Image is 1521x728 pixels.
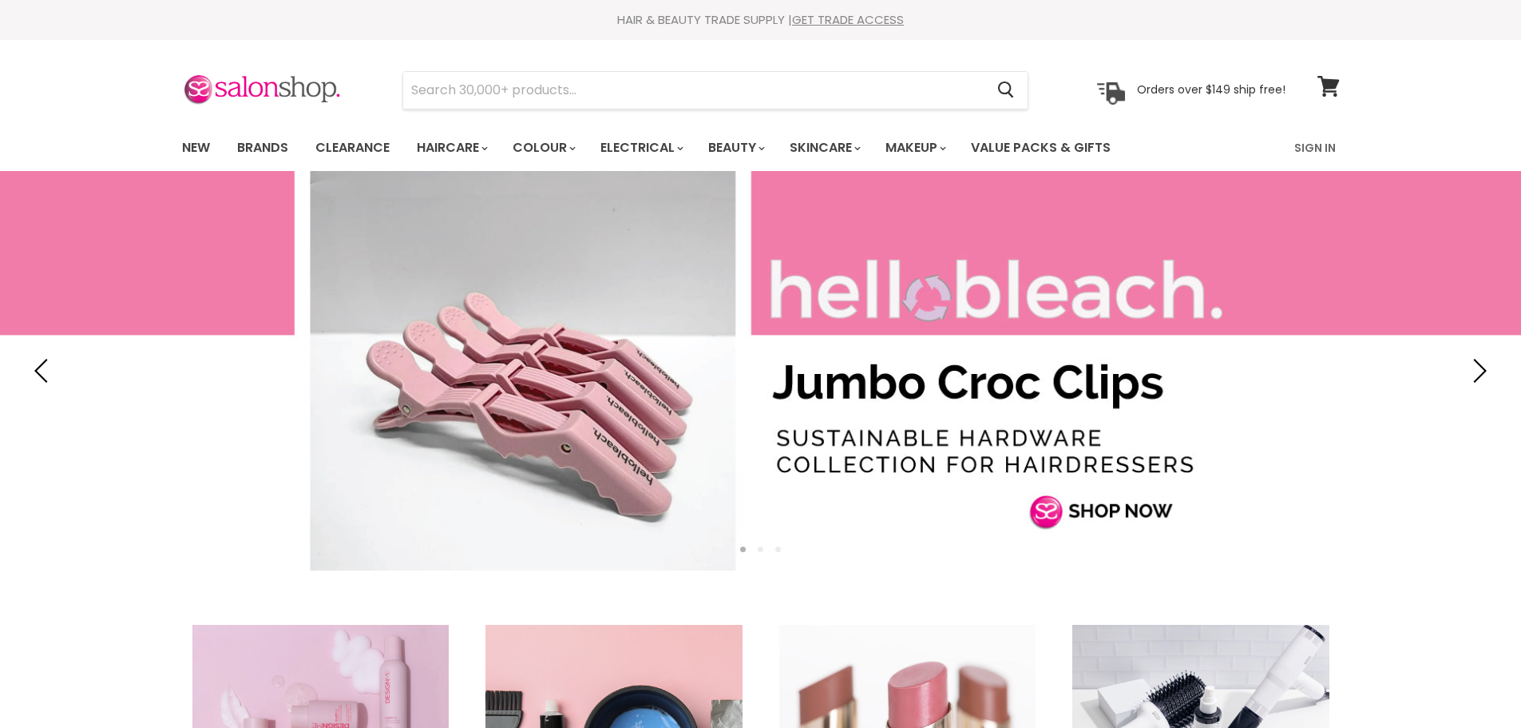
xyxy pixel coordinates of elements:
[696,131,774,165] a: Beauty
[170,131,222,165] a: New
[303,131,402,165] a: Clearance
[1137,82,1285,97] p: Orders over $149 ship free!
[758,547,763,552] li: Page dot 2
[1461,355,1493,387] button: Next
[740,547,746,552] li: Page dot 1
[28,355,60,387] button: Previous
[402,71,1028,109] form: Product
[405,131,497,165] a: Haircare
[959,131,1123,165] a: Value Packs & Gifts
[778,131,870,165] a: Skincare
[588,131,693,165] a: Electrical
[1285,131,1345,165] a: Sign In
[792,11,904,28] a: GET TRADE ACCESS
[225,131,300,165] a: Brands
[162,125,1360,171] nav: Main
[873,131,956,165] a: Makeup
[501,131,585,165] a: Colour
[985,72,1028,109] button: Search
[775,547,781,552] li: Page dot 3
[170,125,1204,171] ul: Main menu
[162,12,1360,28] div: HAIR & BEAUTY TRADE SUPPLY |
[403,72,985,109] input: Search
